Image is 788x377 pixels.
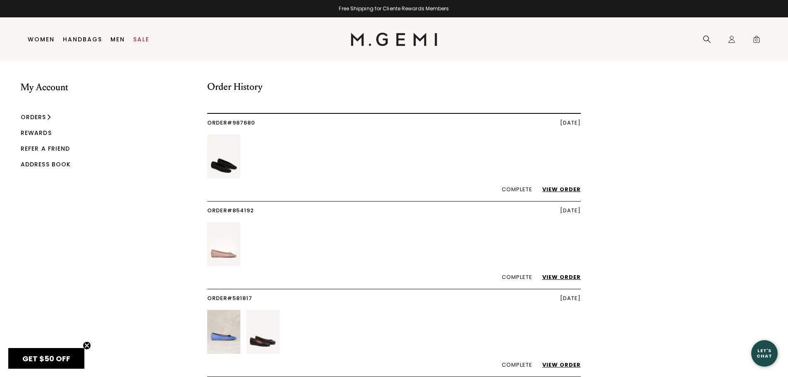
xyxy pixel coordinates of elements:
[63,36,102,43] a: Handbags
[207,82,581,114] div: Order History
[22,353,70,364] span: GET $50 OFF
[21,82,71,113] li: My Account
[8,348,84,369] div: GET $50 OFFClose teaser
[351,33,437,46] img: M.Gemi
[534,185,581,193] a: View Order
[534,273,581,281] a: View Order
[207,294,252,302] a: Order#581817
[21,144,70,153] a: Refer a Friend
[47,114,50,120] img: small chevron
[752,37,761,45] span: 0
[133,36,149,43] a: Sale
[207,362,581,368] div: Complete
[21,113,46,121] a: Orders
[28,36,55,43] a: Women
[207,207,254,214] a: Order#854192
[83,341,91,350] button: Close teaser
[207,187,581,193] div: Complete
[21,129,52,137] a: Rewards
[560,120,581,126] div: [DATE]
[21,160,71,168] a: Address Book
[207,119,255,127] a: Order#987680
[560,295,581,302] div: [DATE]
[751,348,778,358] div: Let's Chat
[534,361,581,369] a: View Order
[207,274,581,281] div: Complete
[560,208,581,214] div: [DATE]
[110,36,125,43] a: Men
